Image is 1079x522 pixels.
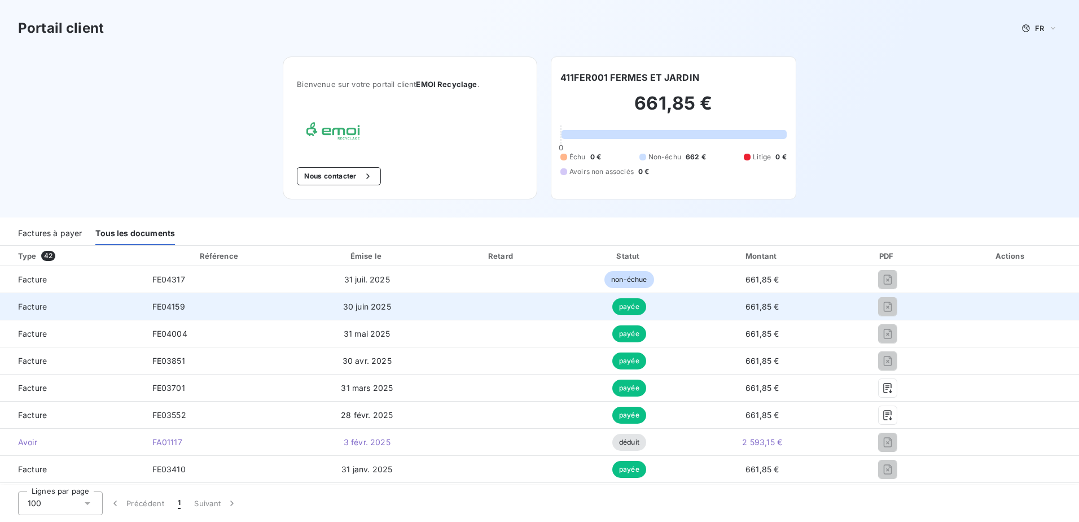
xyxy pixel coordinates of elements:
[9,464,134,475] span: Facture
[178,498,181,509] span: 1
[416,80,477,89] span: EMOI Recyclage
[559,143,563,152] span: 0
[341,410,393,420] span: 28 févr. 2025
[590,152,601,162] span: 0 €
[297,80,523,89] span: Bienvenue sur votre portail client .
[343,302,391,311] span: 30 juin 2025
[95,221,175,245] div: Tous les documents
[297,116,369,149] img: Company logo
[344,329,391,338] span: 31 mai 2025
[560,71,699,84] h6: 411FER001 FERMES ET JARDIN
[9,355,134,367] span: Facture
[171,491,187,515] button: 1
[612,325,646,342] span: payée
[299,250,435,262] div: Émise le
[28,498,41,509] span: 100
[152,437,182,447] span: FA01117
[9,328,134,340] span: Facture
[152,302,185,311] span: FE04159
[9,410,134,421] span: Facture
[152,383,185,393] span: FE03701
[569,167,634,177] span: Avoirs non associés
[9,382,134,394] span: Facture
[11,250,141,262] div: Type
[612,461,646,478] span: payée
[152,410,186,420] span: FE03552
[745,356,779,366] span: 661,85 €
[945,250,1077,262] div: Actions
[612,380,646,397] span: payée
[440,250,564,262] div: Retard
[18,18,104,38] h3: Portail client
[152,329,187,338] span: FE04004
[835,250,941,262] div: PDF
[568,250,690,262] div: Statut
[745,329,779,338] span: 661,85 €
[18,221,82,245] div: Factures à payer
[612,407,646,424] span: payée
[745,464,779,474] span: 661,85 €
[612,434,646,451] span: déduit
[200,251,238,260] div: Référence
[745,302,779,311] span: 661,85 €
[152,464,186,474] span: FE03410
[753,152,771,162] span: Litige
[344,437,391,447] span: 3 févr. 2025
[745,383,779,393] span: 661,85 €
[103,491,171,515] button: Précédent
[775,152,786,162] span: 0 €
[569,152,586,162] span: Échu
[560,92,787,126] h2: 661,85 €
[612,353,646,369] span: payée
[41,251,55,261] span: 42
[344,275,390,284] span: 31 juil. 2025
[9,437,134,448] span: Avoir
[745,410,779,420] span: 661,85 €
[297,167,380,185] button: Nous contacter
[648,152,681,162] span: Non-échu
[1035,24,1044,33] span: FR
[9,301,134,312] span: Facture
[187,491,244,515] button: Suivant
[152,275,185,284] span: FE04317
[638,167,649,177] span: 0 €
[694,250,830,262] div: Montant
[742,437,782,447] span: 2 593,15 €
[343,356,392,366] span: 30 avr. 2025
[745,275,779,284] span: 661,85 €
[604,271,653,288] span: non-échue
[341,464,392,474] span: 31 janv. 2025
[341,383,393,393] span: 31 mars 2025
[9,274,134,285] span: Facture
[612,298,646,315] span: payée
[686,152,706,162] span: 662 €
[152,356,185,366] span: FE03851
